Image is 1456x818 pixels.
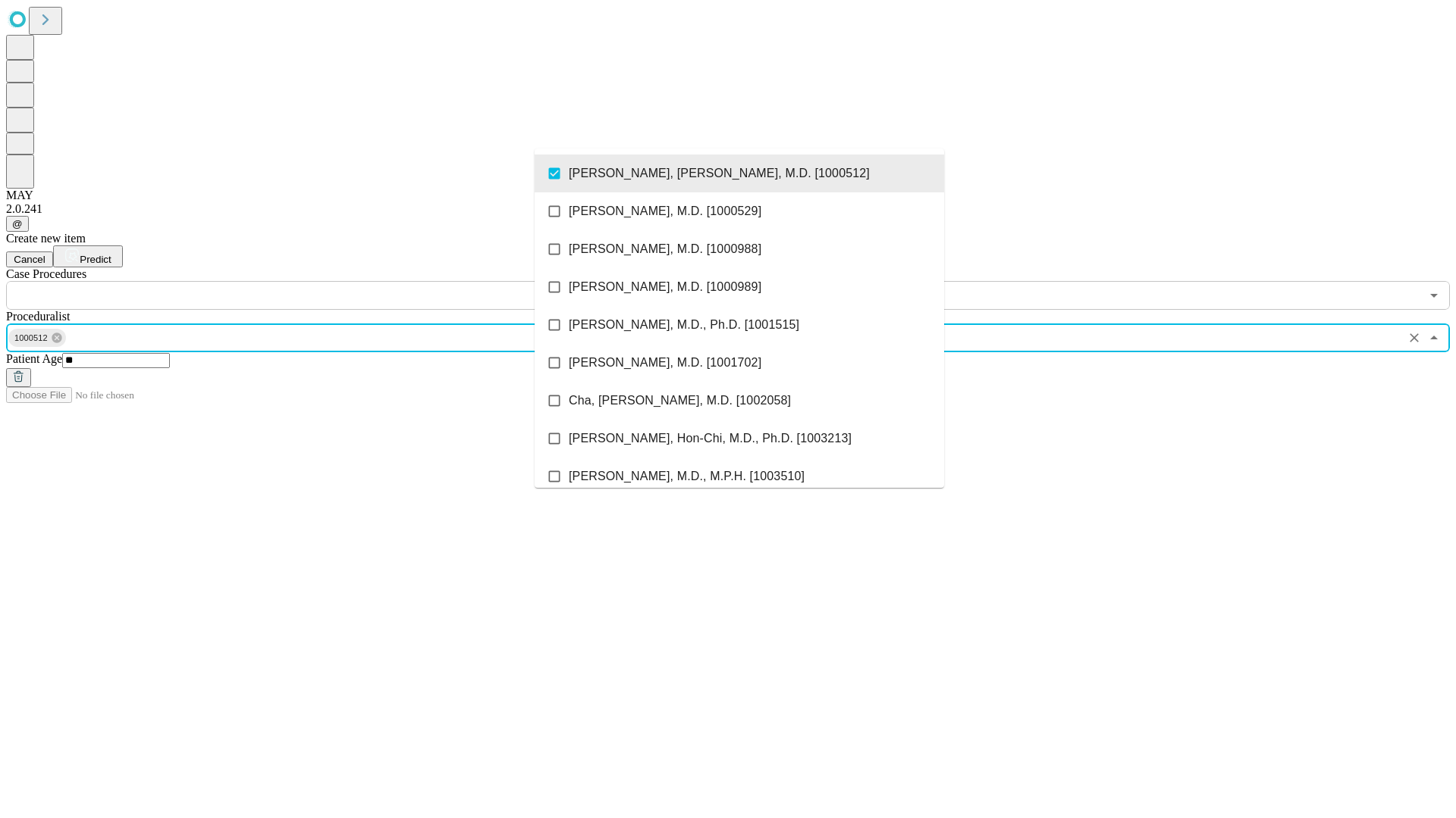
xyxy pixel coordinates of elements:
[80,254,111,265] span: Predict
[569,316,799,334] span: [PERSON_NAME], M.D., Ph.D. [1001515]
[569,467,805,485] span: [PERSON_NAME], M.D., M.P.H. [1003510]
[569,164,870,183] span: [PERSON_NAME], [PERSON_NAME], M.D. [1000512]
[14,254,45,265] span: Cancel
[6,310,70,323] span: Proceduralist
[569,202,761,220] span: [PERSON_NAME], M.D. [1000529]
[569,429,852,448] span: [PERSON_NAME], Hon-Chi, M.D., Ph.D. [1003213]
[6,267,86,280] span: Scheduled Procedure
[12,218,23,229] span: @
[1404,327,1425,348] button: Clear
[6,216,29,232] button: @
[6,232,86,245] span: Create new item
[8,329,66,347] div: 1000512
[6,352,62,365] span: Patient Age
[8,329,54,347] span: 1000512
[1423,285,1445,306] button: Open
[569,392,791,410] span: Cha, [PERSON_NAME], M.D. [1002058]
[1423,327,1445,348] button: Close
[569,354,761,372] span: [PERSON_NAME], M.D. [1001702]
[6,189,1450,202] div: MAY
[6,202,1450,216] div: 2.0.241
[569,278,761,296] span: [PERSON_NAME], M.D. [1000989]
[569,240,761,258] span: [PERSON_NAME], M.D. [1000988]
[53,245,123,267] button: Predict
[6,251,53,267] button: Cancel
